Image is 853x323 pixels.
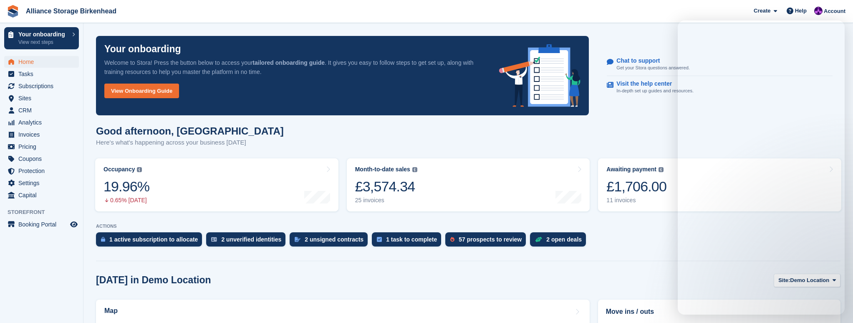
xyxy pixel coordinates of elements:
a: Alliance Storage Birkenhead [23,4,120,18]
img: contract_signature_icon-13c848040528278c33f63329250d36e43548de30e8caae1d1a13099fd9432cc5.svg [295,237,300,242]
p: Welcome to Stora! Press the button below to access your . It gives you easy to follow steps to ge... [104,58,486,76]
div: 2 unverified identities [221,236,281,243]
p: View next steps [18,38,68,46]
img: deal-1b604bf984904fb50ccaf53a9ad4b4a5d6e5aea283cecdc64d6e3604feb123c2.svg [535,237,542,242]
div: 0.65% [DATE] [103,197,149,204]
a: Your onboarding View next steps [4,27,79,49]
h2: Move ins / outs [606,307,833,317]
h2: Map [104,307,118,315]
a: 1 active subscription to allocate [96,232,206,251]
span: Invoices [18,129,68,140]
a: 57 prospects to review [445,232,530,251]
span: Coupons [18,153,68,165]
span: Account [824,7,845,15]
div: 11 invoices [606,197,666,204]
iframe: Intercom live chat [678,20,845,315]
div: 57 prospects to review [459,236,522,243]
strong: tailored onboarding guide [252,59,325,66]
a: menu [4,141,79,153]
img: icon-info-grey-7440780725fd019a000dd9b08b2336e03edf1995a4989e88bcd33f0948082b44.svg [412,167,417,172]
img: Romilly Norton [814,7,823,15]
h1: Good afternoon, [GEOGRAPHIC_DATA] [96,125,284,137]
img: onboarding-info-6c161a55d2c0e0a8cae90662b2fe09162a5109e8cc188191df67fb4f79e88e88.svg [499,44,581,107]
span: Analytics [18,117,68,128]
span: Subscriptions [18,80,68,92]
span: Pricing [18,141,68,153]
img: stora-icon-8386f47178a22dfd0bd8f6a31ec36ba5ce8667c1dd55bd0f319d3a0aa187defe.svg [7,5,19,18]
a: menu [4,80,79,92]
div: 2 unsigned contracts [305,236,363,243]
img: active_subscription_to_allocate_icon-d502201f5373d7db506a760aba3b589e785aa758c864c3986d89f69b8ff3... [101,237,105,242]
span: Settings [18,177,68,189]
p: Get your Stora questions answered. [616,64,689,71]
div: £3,574.34 [355,178,417,195]
a: menu [4,104,79,116]
img: verify_identity-adf6edd0f0f0b5bbfe63781bf79b02c33cf7c696d77639b501bdc392416b5a36.svg [211,237,217,242]
a: menu [4,165,79,177]
a: 1 task to complete [372,232,445,251]
a: menu [4,56,79,68]
a: 2 unverified identities [206,232,290,251]
span: Create [754,7,770,15]
span: Help [795,7,807,15]
span: Protection [18,165,68,177]
a: Visit the help center In-depth set up guides and resources. [607,76,833,99]
img: icon-info-grey-7440780725fd019a000dd9b08b2336e03edf1995a4989e88bcd33f0948082b44.svg [137,167,142,172]
div: 2 open deals [546,236,582,243]
a: Awaiting payment £1,706.00 11 invoices [598,158,841,211]
a: menu [4,68,79,80]
img: prospect-51fa495bee0391a8d652442698ab0144808aea92771e9ea1ae160a38d050c398.svg [450,237,454,242]
p: ACTIONS [96,224,840,229]
a: menu [4,92,79,104]
a: 2 unsigned contracts [290,232,372,251]
div: £1,706.00 [606,178,666,195]
div: 1 task to complete [386,236,437,243]
a: menu [4,177,79,189]
div: Awaiting payment [606,166,656,173]
a: menu [4,129,79,140]
a: menu [4,117,79,128]
a: menu [4,153,79,165]
span: Storefront [8,208,83,216]
div: 25 invoices [355,197,417,204]
span: Tasks [18,68,68,80]
a: Chat to support Get your Stora questions answered. [607,53,833,76]
span: CRM [18,104,68,116]
img: task-75834270c22a3079a89374b754ae025e5fb1db73e45f91037f5363f120a921f8.svg [377,237,382,242]
span: Home [18,56,68,68]
a: 2 open deals [530,232,590,251]
p: Your onboarding [104,44,181,54]
p: Your onboarding [18,31,68,37]
a: Month-to-date sales £3,574.34 25 invoices [347,158,590,211]
img: icon-info-grey-7440780725fd019a000dd9b08b2336e03edf1995a4989e88bcd33f0948082b44.svg [659,167,664,172]
h2: [DATE] in Demo Location [96,275,211,286]
div: 19.96% [103,178,149,195]
div: 1 active subscription to allocate [109,236,198,243]
p: Here's what's happening across your business [DATE] [96,138,284,148]
span: Capital [18,189,68,201]
span: Sites [18,92,68,104]
div: Month-to-date sales [355,166,410,173]
a: menu [4,189,79,201]
a: View Onboarding Guide [104,84,179,98]
p: In-depth set up guides and resources. [616,87,694,94]
a: Preview store [69,219,79,229]
a: Occupancy 19.96% 0.65% [DATE] [95,158,338,211]
span: Booking Portal [18,219,68,230]
p: Chat to support [616,57,683,64]
p: Visit the help center [616,80,687,87]
a: menu [4,219,79,230]
div: Occupancy [103,166,135,173]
